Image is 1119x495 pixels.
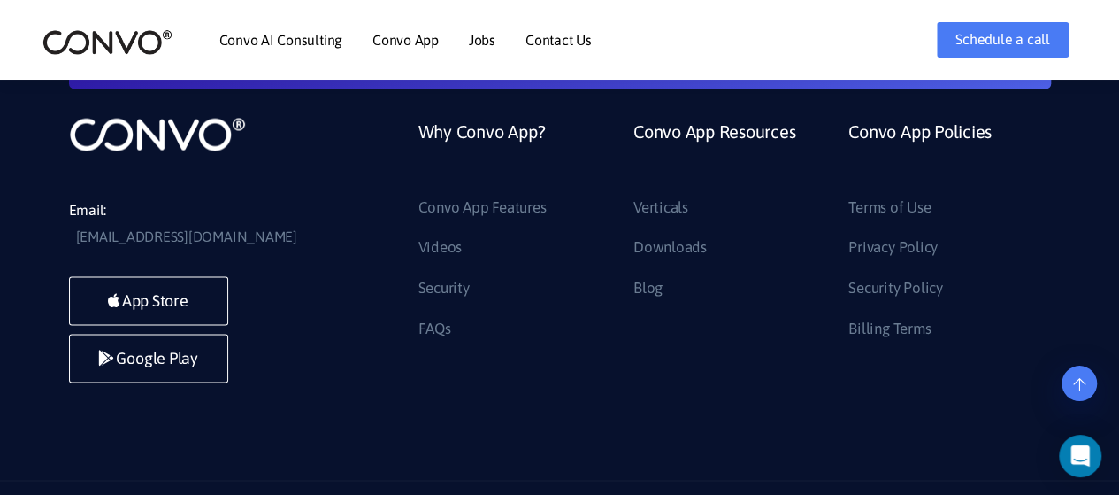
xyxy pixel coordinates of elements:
[848,314,931,343] a: Billing Terms
[418,115,546,192] a: Why Convo App?
[405,115,1051,354] div: Footer
[469,33,495,47] a: Jobs
[848,233,938,261] a: Privacy Policy
[69,276,228,325] a: App Store
[937,22,1068,58] a: Schedule a call
[848,115,992,192] a: Convo App Policies
[69,334,228,383] a: Google Play
[418,274,470,302] a: Security
[848,193,931,221] a: Terms of Use
[848,274,942,302] a: Security Policy
[525,33,592,47] a: Contact Us
[372,33,439,47] a: Convo App
[418,314,451,343] a: FAQs
[633,274,663,302] a: Blog
[76,223,297,250] a: [EMAIL_ADDRESS][DOMAIN_NAME]
[1059,435,1101,477] div: Open Intercom Messenger
[633,233,707,261] a: Downloads
[219,33,342,47] a: Convo AI Consulting
[418,233,463,261] a: Videos
[69,115,246,152] img: logo_not_found
[633,193,688,221] a: Verticals
[69,197,334,250] li: Email:
[42,28,172,56] img: logo_2.png
[633,115,795,192] a: Convo App Resources
[418,193,547,221] a: Convo App Features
